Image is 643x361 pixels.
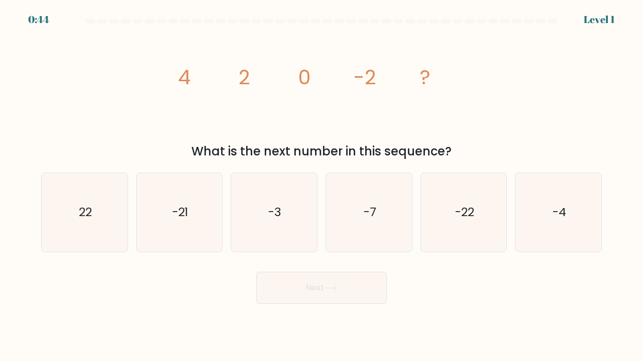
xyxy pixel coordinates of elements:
[455,204,474,220] text: -22
[298,63,311,91] tspan: 0
[79,204,92,220] text: 22
[363,204,376,220] text: -7
[268,204,281,220] text: -3
[28,12,49,27] div: 0:44
[420,63,431,91] tspan: ?
[256,272,387,304] button: Next
[239,63,250,91] tspan: 2
[553,204,566,220] text: -4
[172,204,188,220] text: -21
[354,63,376,91] tspan: -2
[584,12,615,27] div: Level 1
[47,142,596,160] div: What is the next number in this sequence?
[178,63,190,91] tspan: 4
